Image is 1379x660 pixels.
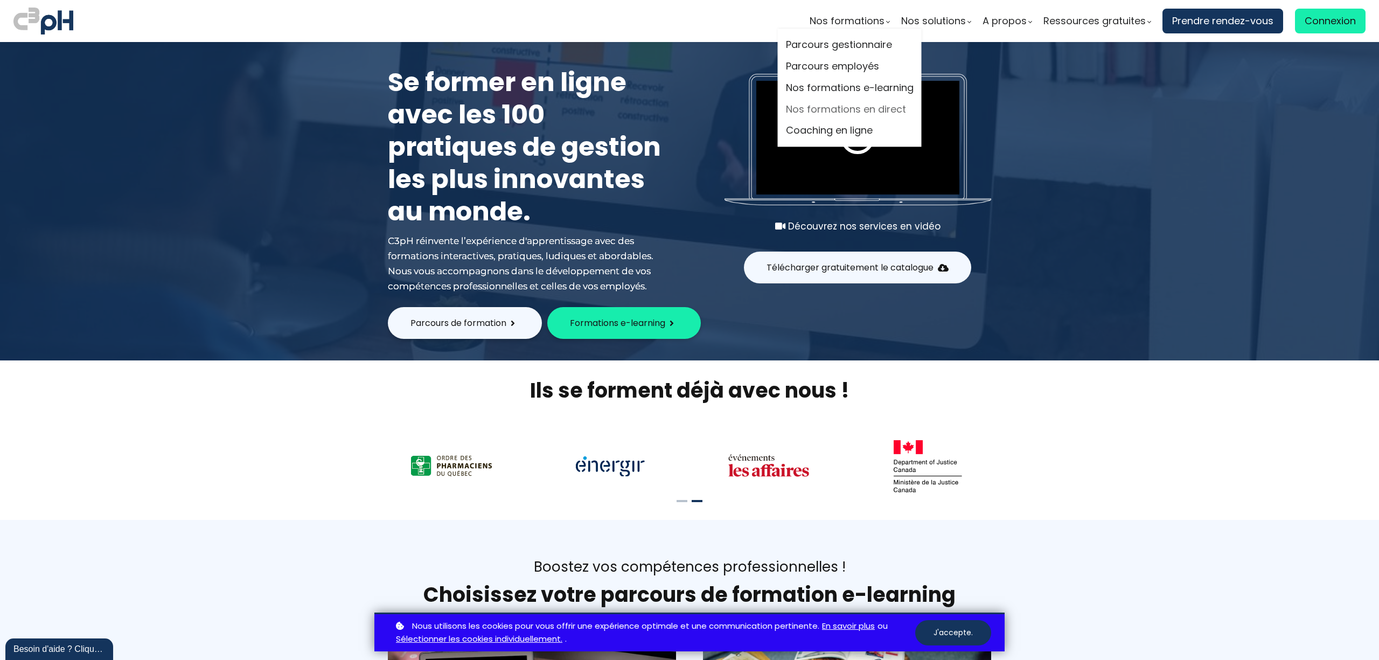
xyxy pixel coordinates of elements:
span: Formations e-learning [570,316,665,330]
a: Parcours gestionnaire [786,37,914,53]
button: J'accepte. [915,620,991,645]
span: Nos solutions [901,13,966,29]
a: Sélectionner les cookies individuellement. [396,633,562,646]
div: Découvrez nos services en vidéo [725,219,991,234]
span: A propos [983,13,1027,29]
span: Connexion [1305,13,1356,29]
span: Nous utilisons les cookies pour vous offrir une expérience optimale et une communication pertinente. [412,620,819,633]
a: Nos formations e-learning [786,80,914,96]
span: Parcours de formation [410,316,506,330]
a: En savoir plus [822,620,875,633]
h1: Choisissez votre parcours de formation e-learning [388,582,991,608]
img: a47e6b12867916b6a4438ee949f1e672.png [411,456,492,476]
img: 8b82441872cb63e7a47c2395148b8385.png [893,440,962,493]
div: Boostez vos compétences professionnelles ! [388,558,991,576]
a: Nos formations en direct [786,101,914,117]
span: Nos formations [810,13,884,29]
img: 11df4bfa2365b0fd44dbb0cd08eb3630.png [728,453,809,480]
button: Télécharger gratuitement le catalogue [744,252,971,283]
button: Parcours de formation [388,307,542,339]
span: Ressources gratuites [1043,13,1146,29]
button: Formations e-learning [547,307,701,339]
span: Télécharger gratuitement le catalogue [767,261,934,274]
img: 2bf8785f3860482eccf19e7ef0546d2e.png [576,456,645,476]
img: logo C3PH [13,5,73,37]
span: Prendre rendez-vous [1172,13,1273,29]
p: ou . [393,620,915,647]
h1: Se former en ligne avec les 100 pratiques de gestion les plus innovantes au monde. [388,66,668,228]
a: Coaching en ligne [786,123,914,139]
iframe: chat widget [5,636,115,660]
a: Connexion [1295,9,1366,33]
div: C3pH réinvente l’expérience d'apprentissage avec des formations interactives, pratiques, ludiques... [388,233,668,294]
a: Parcours employés [786,59,914,75]
a: Prendre rendez-vous [1162,9,1283,33]
h2: Ils se forment déjà avec nous ! [374,377,1005,404]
